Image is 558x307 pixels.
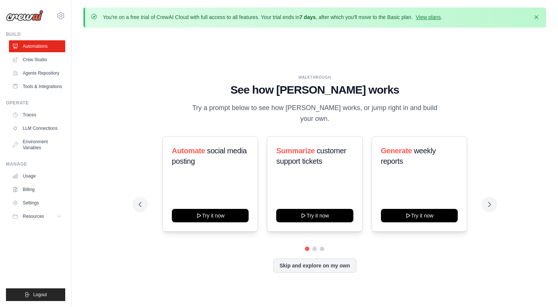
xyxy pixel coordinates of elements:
span: Logout [33,292,47,298]
p: You're on a free trial of CrewAI Cloud with full access to all features. Your trial ends in , aft... [103,13,442,21]
a: Settings [9,197,65,209]
button: Try it now [276,209,353,222]
a: LLM Connections [9,122,65,134]
a: Crew Studio [9,54,65,66]
a: Billing [9,184,65,195]
span: Automate [172,147,205,155]
span: customer support tickets [276,147,346,165]
a: Environment Variables [9,136,65,154]
a: Traces [9,109,65,121]
a: Tools & Integrations [9,81,65,93]
button: Logout [6,288,65,301]
button: Try it now [172,209,249,222]
p: Try a prompt below to see how [PERSON_NAME] works, or jump right in and build your own. [189,103,440,125]
button: Resources [9,210,65,222]
span: Resources [23,213,44,219]
a: Automations [9,40,65,52]
a: View plans [416,14,441,20]
strong: 7 days [299,14,316,20]
div: Manage [6,161,65,167]
div: WALKTHROUGH [139,75,491,80]
h1: See how [PERSON_NAME] works [139,83,491,97]
div: Build [6,31,65,37]
span: Generate [381,147,412,155]
button: Skip and explore on my own [273,259,356,273]
img: Logo [6,10,43,21]
a: Usage [9,170,65,182]
span: Summarize [276,147,315,155]
button: Try it now [381,209,458,222]
div: Operate [6,100,65,106]
span: social media posting [172,147,247,165]
a: Agents Repository [9,67,65,79]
